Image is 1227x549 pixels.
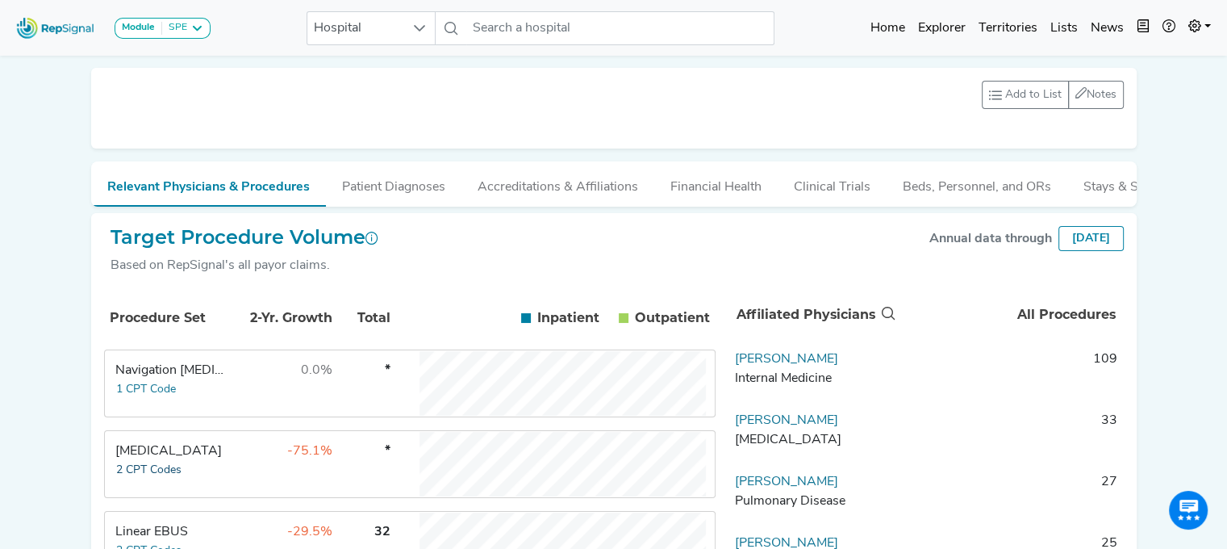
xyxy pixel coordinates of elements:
[898,350,1124,398] td: 109
[461,161,654,205] button: Accreditations & Affiliations
[887,161,1067,205] button: Beds, Personnel, and ORs
[287,526,332,539] span: -29.5%
[1130,12,1156,44] button: Intel Book
[982,81,1069,109] button: Add to List
[735,476,838,488] a: [PERSON_NAME]
[735,492,891,511] div: Pulmonary Disease
[972,12,1044,44] a: Territories
[635,308,710,328] span: Outpatient
[537,308,599,328] span: Inpatient
[1067,161,1195,205] button: Stays & Services
[735,430,891,450] div: Radiation Oncology
[466,11,774,45] input: Search a hospital
[111,226,378,249] h2: Target Procedure Volume
[326,161,461,205] button: Patient Diagnoses
[899,288,1123,342] th: All Procedures
[336,291,393,346] th: Total
[162,22,187,35] div: SPE
[735,414,838,427] a: [PERSON_NAME]
[929,229,1052,249] div: Annual data through
[107,291,228,346] th: Procedure Set
[1068,81,1124,109] button: Notes
[1044,12,1084,44] a: Lists
[91,161,326,207] button: Relevant Physicians & Procedures
[115,522,226,542] div: Linear EBUS
[898,411,1124,459] td: 33
[778,161,887,205] button: Clinical Trials
[115,380,177,399] button: 1 CPT Code
[1058,226,1124,251] div: [DATE]
[898,472,1124,521] td: 27
[1084,12,1130,44] a: News
[230,291,335,346] th: 2-Yr. Growth
[1087,89,1116,101] span: Notes
[111,256,378,275] div: Based on RepSignal's all payor claims.
[729,288,899,342] th: Affiliated Physicians
[115,361,226,380] div: Navigation Bronchoscopy
[912,12,972,44] a: Explorer
[735,369,891,388] div: Internal Medicine
[115,461,182,480] button: 2 CPT Codes
[982,81,1124,109] div: toolbar
[301,364,332,377] span: 0.0%
[735,353,838,366] a: [PERSON_NAME]
[307,12,404,44] span: Hospital
[122,23,155,32] strong: Module
[374,526,390,539] span: 32
[287,445,332,458] span: -75.1%
[115,442,226,461] div: Transbronchial Biopsy
[1005,86,1062,103] span: Add to List
[864,12,912,44] a: Home
[654,161,778,205] button: Financial Health
[115,18,211,39] button: ModuleSPE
